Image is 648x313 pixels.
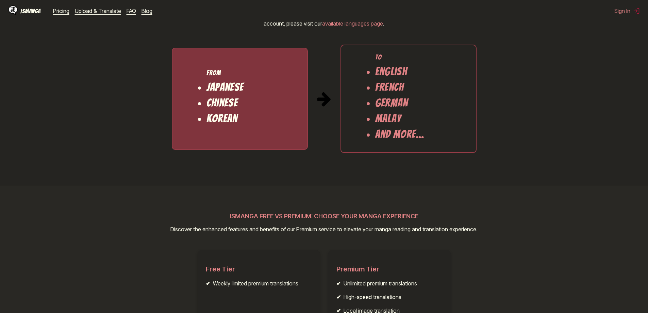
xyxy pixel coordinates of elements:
[53,7,69,14] a: Pricing
[336,265,443,273] h3: Premium Tier
[20,8,41,14] div: IsManga
[170,213,478,220] h2: ISMANGA FREE VS PREMIUM: CHOOSE YOUR MANGA EXPERIENCE
[75,7,121,14] a: Upload & Translate
[340,45,477,153] ul: Target Languages
[614,7,640,14] button: Sign In
[322,20,383,27] a: Available languages
[206,81,244,93] li: Japanese
[316,91,332,107] img: Arrow pointing from source to target languages
[127,7,136,14] a: FAQ
[375,53,382,61] div: To
[172,48,308,150] ul: Source Languages
[336,280,443,287] li: Unlimited premium translations
[170,225,478,234] p: Discover the enhanced features and benefits of our Premium service to elevate your manga reading ...
[206,113,238,124] li: Korean
[336,280,341,287] b: ✔
[206,280,312,287] li: Weekly limited premium translations
[375,128,425,140] li: And More...
[142,7,152,14] a: Blog
[375,81,404,93] li: French
[206,97,238,109] li: Chinese
[375,113,401,124] li: Malay
[206,69,221,77] div: From
[206,280,210,287] b: ✔
[8,5,53,16] a: IsManga LogoIsManga
[375,97,408,109] li: German
[336,294,341,300] b: ✔
[206,265,312,273] h3: Free Tier
[633,7,640,14] img: Sign out
[336,294,443,300] li: High-speed translations
[8,5,18,15] img: IsManga Logo
[375,66,408,77] li: English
